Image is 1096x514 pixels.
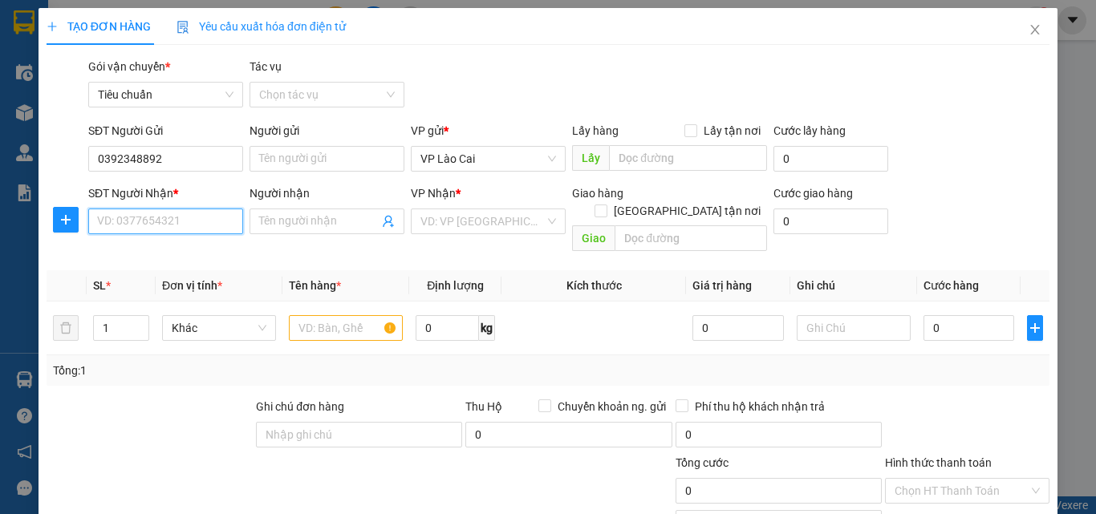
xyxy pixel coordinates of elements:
span: Chuyển khoản ng. gửi [551,398,672,415]
span: plus [54,213,78,226]
input: Dọc đường [615,225,767,251]
div: SĐT Người Gửi [88,122,243,140]
span: Gửi hàng [GEOGRAPHIC_DATA]: Hotline: [7,47,161,103]
button: plus [1027,315,1043,341]
span: Khác [172,316,266,340]
span: Giao [572,225,615,251]
span: [GEOGRAPHIC_DATA] tận nơi [607,202,767,220]
button: plus [53,207,79,233]
span: plus [47,21,58,32]
label: Cước lấy hàng [773,124,846,137]
strong: 0888 827 827 - 0848 827 827 [34,75,160,103]
input: Ghi chú đơn hàng [256,422,462,447]
span: Tên hàng [289,279,341,292]
div: SĐT Người Nhận [88,184,243,202]
span: Tổng cước [676,456,729,469]
th: Ghi chú [790,270,917,302]
button: Close [1013,8,1057,53]
span: Yêu cầu xuất hóa đơn điện tử [177,20,346,33]
span: Cước hàng [923,279,979,292]
input: Cước giao hàng [773,208,888,234]
span: Đơn vị tính [162,279,222,292]
div: Tổng: 1 [53,362,424,379]
span: VP Lào Cai [420,147,556,171]
img: icon [177,21,189,34]
span: Thu Hộ [465,400,502,413]
span: TẠO ĐƠN HÀNG [47,20,151,33]
button: delete [53,315,79,341]
span: SL [93,279,106,292]
input: Dọc đường [609,145,767,171]
label: Cước giao hàng [773,187,853,200]
strong: 024 3236 3236 - [8,61,161,89]
input: 0 [692,315,783,341]
span: Lấy tận nơi [697,122,767,140]
span: Giá trị hàng [692,279,752,292]
span: Tiêu chuẩn [98,83,233,107]
label: Tác vụ [250,60,282,73]
span: Phí thu hộ khách nhận trả [688,398,831,415]
div: Người gửi [250,122,404,140]
input: VD: Bàn, Ghế [289,315,403,341]
span: VP Nhận [411,187,456,200]
input: Cước lấy hàng [773,146,888,172]
div: Người nhận [250,184,404,202]
span: kg [479,315,495,341]
span: Lấy [572,145,609,171]
span: plus [1028,322,1042,334]
span: Gửi hàng Hạ Long: Hotline: [14,107,154,150]
span: Lấy hàng [572,124,619,137]
div: VP gửi [411,122,566,140]
span: Giao hàng [572,187,623,200]
label: Ghi chú đơn hàng [256,400,344,413]
span: Gói vận chuyển [88,60,170,73]
input: Ghi Chú [797,315,911,341]
span: Định lượng [427,279,484,292]
strong: Công ty TNHH Phúc Xuyên [17,8,151,42]
span: user-add [382,215,395,228]
span: close [1029,23,1041,36]
label: Hình thức thanh toán [885,456,992,469]
span: Kích thước [566,279,622,292]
